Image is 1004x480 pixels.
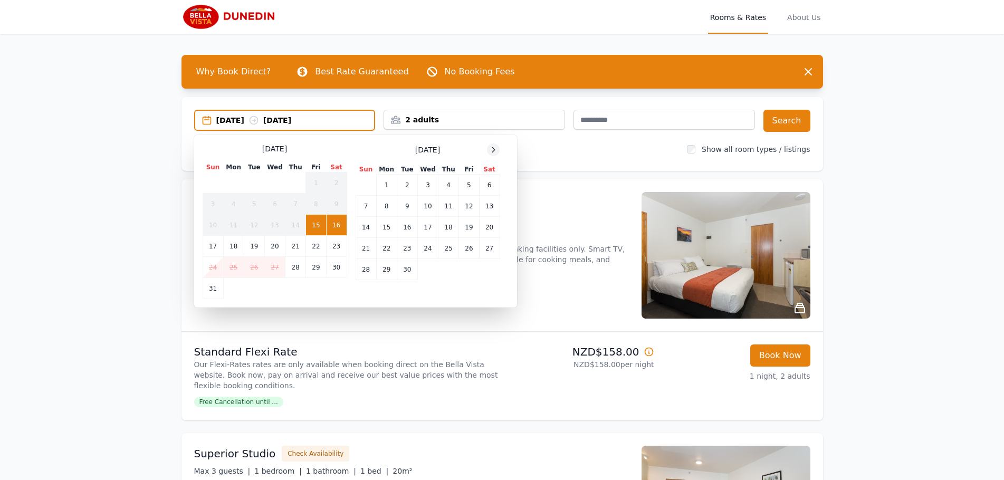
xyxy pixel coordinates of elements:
[194,446,276,461] h3: Superior Studio
[376,217,397,238] td: 15
[282,446,349,462] button: Check Availability
[315,65,408,78] p: Best Rate Guaranteed
[417,217,438,238] td: 17
[244,257,264,278] td: 26
[244,215,264,236] td: 12
[438,196,459,217] td: 11
[702,145,810,153] label: Show all room types / listings
[763,110,810,132] button: Search
[223,162,244,172] th: Mon
[223,194,244,215] td: 4
[376,175,397,196] td: 1
[397,217,417,238] td: 16
[459,165,479,175] th: Fri
[397,259,417,280] td: 30
[223,257,244,278] td: 25
[438,238,459,259] td: 25
[459,217,479,238] td: 19
[194,397,283,407] span: Free Cancellation until ...
[285,215,306,236] td: 14
[306,257,326,278] td: 29
[417,196,438,217] td: 10
[397,175,417,196] td: 2
[203,162,223,172] th: Sun
[438,217,459,238] td: 18
[417,238,438,259] td: 24
[397,165,417,175] th: Tue
[326,257,347,278] td: 30
[663,371,810,381] p: 1 night, 2 adults
[194,467,251,475] span: Max 3 guests |
[750,344,810,367] button: Book Now
[356,196,376,217] td: 7
[438,165,459,175] th: Thu
[360,467,388,475] span: 1 bed |
[459,196,479,217] td: 12
[397,196,417,217] td: 9
[264,194,285,215] td: 6
[216,115,375,126] div: [DATE] [DATE]
[306,172,326,194] td: 1
[356,259,376,280] td: 28
[326,194,347,215] td: 9
[417,165,438,175] th: Wed
[306,215,326,236] td: 15
[479,217,500,238] td: 20
[479,165,500,175] th: Sat
[438,175,459,196] td: 4
[415,145,440,155] span: [DATE]
[397,238,417,259] td: 23
[203,236,223,257] td: 17
[506,344,654,359] p: NZD$158.00
[393,467,412,475] span: 20m²
[445,65,515,78] p: No Booking Fees
[326,162,347,172] th: Sat
[194,359,498,391] p: Our Flexi-Rates rates are only available when booking direct on the Bella Vista website. Book now...
[285,194,306,215] td: 7
[244,162,264,172] th: Tue
[376,165,397,175] th: Mon
[326,215,347,236] td: 16
[223,236,244,257] td: 18
[479,238,500,259] td: 27
[244,194,264,215] td: 5
[376,196,397,217] td: 8
[506,359,654,370] p: NZD$158.00 per night
[306,236,326,257] td: 22
[264,236,285,257] td: 20
[479,196,500,217] td: 13
[326,172,347,194] td: 2
[188,61,280,82] span: Why Book Direct?
[285,236,306,257] td: 21
[306,194,326,215] td: 8
[181,4,283,30] img: Bella Vista Dunedin
[479,175,500,196] td: 6
[285,257,306,278] td: 28
[203,194,223,215] td: 3
[356,165,376,175] th: Sun
[203,215,223,236] td: 10
[264,215,285,236] td: 13
[356,238,376,259] td: 21
[285,162,306,172] th: Thu
[254,467,302,475] span: 1 bedroom |
[417,175,438,196] td: 3
[384,114,565,125] div: 2 adults
[244,236,264,257] td: 19
[264,162,285,172] th: Wed
[203,278,223,299] td: 31
[203,257,223,278] td: 24
[306,467,356,475] span: 1 bathroom |
[262,143,287,154] span: [DATE]
[264,257,285,278] td: 27
[306,162,326,172] th: Fri
[376,238,397,259] td: 22
[459,175,479,196] td: 5
[223,215,244,236] td: 11
[376,259,397,280] td: 29
[326,236,347,257] td: 23
[459,238,479,259] td: 26
[356,217,376,238] td: 14
[194,344,498,359] p: Standard Flexi Rate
